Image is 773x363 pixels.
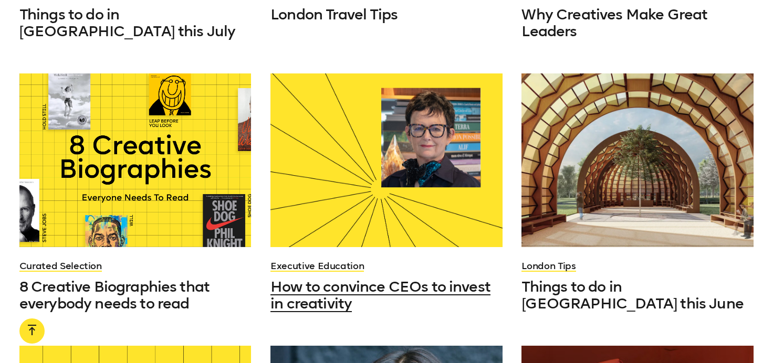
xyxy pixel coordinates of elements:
a: Why Creatives Make Great Leaders [521,6,754,40]
span: How to convince CEOs to invest in creativity [270,278,490,312]
span: London Travel Tips [270,6,398,23]
a: London Tips [521,260,576,272]
a: Things to do in [GEOGRAPHIC_DATA] this July [19,6,252,40]
span: Why Creatives Make Great Leaders [521,6,707,40]
a: London Travel Tips [270,6,503,23]
a: 8 Creative Biographies that everybody needs to read [19,279,252,312]
a: How to convince CEOs to invest in creativity [270,279,503,312]
a: Curated Selection [19,260,102,272]
a: Executive Education [270,260,364,272]
span: Things to do in [GEOGRAPHIC_DATA] this June [521,278,743,312]
a: Things to do in [GEOGRAPHIC_DATA] this June [521,279,754,312]
span: 8 Creative Biographies that everybody needs to read [19,278,210,312]
span: Things to do in [GEOGRAPHIC_DATA] this July [19,6,235,40]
